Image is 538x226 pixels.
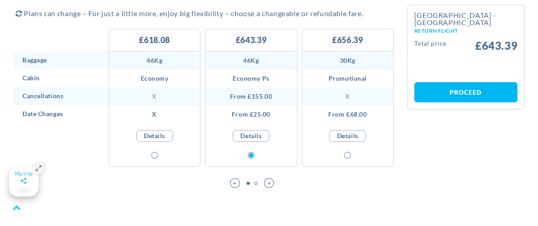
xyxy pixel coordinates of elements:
[205,29,296,52] p: £643.39
[414,58,518,73] iframe: PayPal Message 1
[302,29,393,52] p: £656.39
[230,178,240,188] div: Previous slide
[302,105,393,123] li: From £68.00
[109,52,200,70] li: 46Kg
[13,51,108,69] li: Baggage
[13,69,108,87] li: Cabin
[24,9,363,17] span: Plans can change – For just a little more, enjoy big flexibility – choose a changeable or refunda...
[13,87,108,105] li: Cancellations
[329,130,366,142] a: Details
[109,70,200,87] li: Economy
[414,82,518,102] a: Proceed
[233,130,269,142] a: Details
[109,29,200,52] p: £618.08
[205,70,296,87] li: Economy Ps
[109,105,200,123] li: x
[247,182,250,185] span: Go to slide 1
[414,12,518,34] h2: [GEOGRAPHIC_DATA] - [GEOGRAPHIC_DATA]
[205,87,296,105] li: From £155.00
[13,105,108,123] li: Date Changes
[254,182,257,185] span: Go to slide 2
[302,52,393,70] li: 30Kg
[414,28,518,34] small: Return Flight
[475,40,517,51] span: £643.39
[302,87,393,105] li: x
[264,178,274,188] div: Next slide
[302,70,393,87] li: Promotional
[414,40,447,51] small: Total Price
[205,105,296,123] li: From £25.00
[205,52,296,70] li: 46Kg
[136,130,173,142] a: Details
[109,87,200,105] li: x
[9,167,39,196] gamitee-floater-minimize-handle: Maximize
